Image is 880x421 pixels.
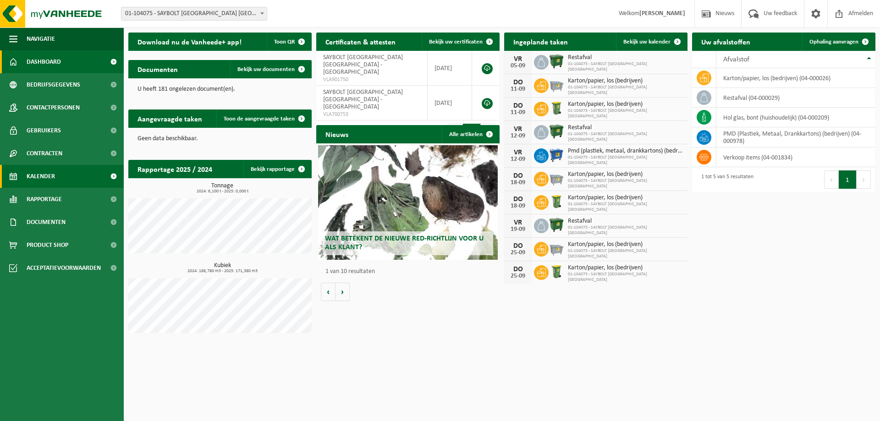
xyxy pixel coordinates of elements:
[428,86,472,120] td: [DATE]
[509,63,527,69] div: 05-09
[442,125,499,143] a: Alle artikelen
[549,217,564,233] img: WB-1100-HPE-GN-01
[27,27,55,50] span: Navigatie
[27,119,61,142] span: Gebruikers
[568,171,683,178] span: Karton/papier, los (bedrijven)
[27,96,80,119] span: Contactpersonen
[237,66,295,72] span: Bekijk uw documenten
[549,147,564,163] img: WB-0660-HPE-BE-01
[509,203,527,209] div: 18-09
[568,264,683,272] span: Karton/papier, los (bedrijven)
[335,283,350,301] button: Volgende
[27,165,55,188] span: Kalender
[568,194,683,202] span: Karton/papier, los (bedrijven)
[568,272,683,283] span: 01-104075 - SAYBOLT [GEOGRAPHIC_DATA] [GEOGRAPHIC_DATA]
[549,100,564,116] img: WB-0240-HPE-GN-50
[27,188,62,211] span: Rapportage
[133,189,312,194] span: 2024: 6,100 t - 2025: 0,000 t
[616,33,687,51] a: Bekijk uw kalender
[27,73,80,96] span: Bedrijfsgegevens
[318,145,498,260] a: Wat betekent de nieuwe RED-richtlijn voor u als klant?
[549,77,564,93] img: WB-2500-GAL-GY-01
[509,242,527,250] div: DO
[509,133,527,139] div: 12-09
[716,68,875,88] td: karton/papier, los (bedrijven) (04-000026)
[568,108,683,119] span: 01-104075 - SAYBOLT [GEOGRAPHIC_DATA] [GEOGRAPHIC_DATA]
[692,33,759,50] h2: Uw afvalstoffen
[509,180,527,186] div: 18-09
[274,39,295,45] span: Toon QR
[824,170,839,189] button: Previous
[323,89,403,110] span: SAYBOLT [GEOGRAPHIC_DATA] [GEOGRAPHIC_DATA] - [GEOGRAPHIC_DATA]
[568,178,683,189] span: 01-104075 - SAYBOLT [GEOGRAPHIC_DATA] [GEOGRAPHIC_DATA]
[568,148,683,155] span: Pmd (plastiek, metaal, drankkartons) (bedrijven)
[137,86,302,93] p: U heeft 181 ongelezen document(en).
[568,202,683,213] span: 01-104075 - SAYBOLT [GEOGRAPHIC_DATA] [GEOGRAPHIC_DATA]
[133,262,312,273] h3: Kubiek
[133,183,312,194] h3: Tonnage
[809,39,858,45] span: Ophaling aanvragen
[509,126,527,133] div: VR
[27,211,66,234] span: Documenten
[27,234,68,257] span: Product Shop
[716,127,875,148] td: PMD (Plastiek, Metaal, Drankkartons) (bedrijven) (04-000978)
[509,109,527,116] div: 11-09
[568,101,683,108] span: Karton/papier, los (bedrijven)
[568,218,683,225] span: Restafval
[121,7,267,20] span: 01-104075 - SAYBOLT BELGIUM NV - ANTWERPEN
[128,109,211,127] h2: Aangevraagde taken
[568,155,683,166] span: 01-104075 - SAYBOLT [GEOGRAPHIC_DATA] [GEOGRAPHIC_DATA]
[568,54,683,61] span: Restafval
[568,225,683,236] span: 01-104075 - SAYBOLT [GEOGRAPHIC_DATA] [GEOGRAPHIC_DATA]
[568,241,683,248] span: Karton/papier, los (bedrijven)
[549,194,564,209] img: WB-0240-HPE-GN-50
[428,51,472,86] td: [DATE]
[267,33,311,51] button: Toon QR
[27,50,61,73] span: Dashboard
[509,102,527,109] div: DO
[133,269,312,273] span: 2024: 188,780 m3 - 2025: 171,380 m3
[839,170,857,189] button: 1
[697,169,753,190] div: 1 tot 5 van 5 resultaten
[323,76,420,83] span: VLA901750
[568,61,683,72] span: 01-104075 - SAYBOLT [GEOGRAPHIC_DATA] [GEOGRAPHIC_DATA]
[549,264,564,279] img: WB-0240-HPE-GN-50
[509,156,527,163] div: 12-09
[509,79,527,86] div: DO
[716,88,875,108] td: restafval (04-000029)
[509,172,527,180] div: DO
[121,7,267,21] span: 01-104075 - SAYBOLT BELGIUM NV - ANTWERPEN
[509,196,527,203] div: DO
[723,56,749,63] span: Afvalstof
[623,39,671,45] span: Bekijk uw kalender
[568,77,683,85] span: Karton/papier, los (bedrijven)
[509,86,527,93] div: 11-09
[224,116,295,122] span: Toon de aangevraagde taken
[128,33,251,50] h2: Download nu de Vanheede+ app!
[316,125,357,143] h2: Nieuws
[230,60,311,78] a: Bekijk uw documenten
[323,54,403,76] span: SAYBOLT [GEOGRAPHIC_DATA] [GEOGRAPHIC_DATA] - [GEOGRAPHIC_DATA]
[802,33,874,51] a: Ophaling aanvragen
[568,248,683,259] span: 01-104075 - SAYBOLT [GEOGRAPHIC_DATA] [GEOGRAPHIC_DATA]
[509,55,527,63] div: VR
[316,33,405,50] h2: Certificaten & attesten
[325,268,495,275] p: 1 van 10 resultaten
[504,33,577,50] h2: Ingeplande taken
[429,39,483,45] span: Bekijk uw certificaten
[243,160,311,178] a: Bekijk rapportage
[549,54,564,69] img: WB-1100-HPE-GN-01
[716,148,875,167] td: verkoop items (04-001834)
[422,33,499,51] a: Bekijk uw certificaten
[27,257,101,279] span: Acceptatievoorwaarden
[323,111,420,118] span: VLA700753
[509,226,527,233] div: 19-09
[716,108,875,127] td: hol glas, bont (huishoudelijk) (04-000209)
[128,60,187,78] h2: Documenten
[857,170,871,189] button: Next
[216,109,311,128] a: Toon de aangevraagde taken
[27,142,62,165] span: Contracten
[509,273,527,279] div: 25-09
[321,283,335,301] button: Vorige
[639,10,685,17] strong: [PERSON_NAME]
